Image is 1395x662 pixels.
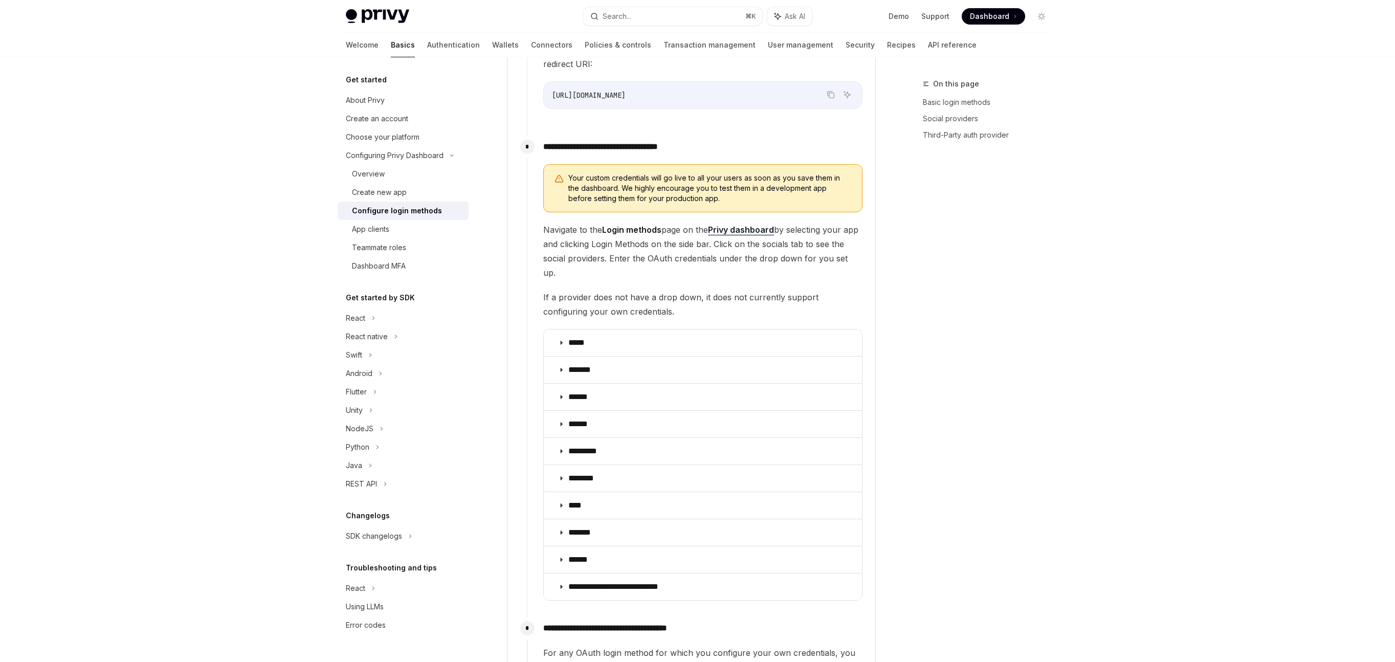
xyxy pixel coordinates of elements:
[543,223,862,280] span: Navigate to the page on the by selecting your app and clicking Login Methods on the side bar. Cli...
[346,601,384,613] div: Using LLMs
[346,510,390,522] h5: Changelogs
[427,33,480,57] a: Authentication
[346,312,365,324] div: React
[346,441,369,453] div: Python
[346,530,402,542] div: SDK changelogs
[352,205,442,217] div: Configure login methods
[352,260,406,272] div: Dashboard MFA
[352,241,406,254] div: Teammate roles
[346,367,372,380] div: Android
[745,12,756,20] span: ⌘ K
[338,257,469,275] a: Dashboard MFA
[785,11,805,21] span: Ask AI
[338,91,469,109] a: About Privy
[346,9,409,24] img: light logo
[923,94,1058,111] a: Basic login methods
[338,220,469,238] a: App clients
[346,113,408,125] div: Create an account
[346,562,437,574] h5: Troubleshooting and tips
[923,127,1058,143] a: Third-Party auth provider
[554,174,564,184] svg: Warning
[970,11,1009,21] span: Dashboard
[346,74,387,86] h5: Get started
[338,128,469,146] a: Choose your platform
[923,111,1058,127] a: Social providers
[492,33,519,57] a: Wallets
[352,223,389,235] div: App clients
[346,94,385,106] div: About Privy
[352,168,385,180] div: Overview
[346,33,379,57] a: Welcome
[338,183,469,202] a: Create new app
[768,33,833,57] a: User management
[346,131,419,143] div: Choose your platform
[933,78,979,90] span: On this page
[568,173,852,204] span: Your custom credentials will go live to all your users as soon as you save them in the dashboard....
[824,88,837,101] button: Copy the contents from the code block
[338,598,469,616] a: Using LLMs
[531,33,572,57] a: Connectors
[338,616,469,634] a: Error codes
[585,33,651,57] a: Policies & controls
[338,202,469,220] a: Configure login methods
[346,386,367,398] div: Flutter
[346,149,444,162] div: Configuring Privy Dashboard
[887,33,916,57] a: Recipes
[767,7,812,26] button: Ask AI
[552,91,626,100] span: [URL][DOMAIN_NAME]
[602,225,661,235] strong: Login methods
[391,33,415,57] a: Basics
[708,225,774,235] a: Privy dashboard
[346,459,362,472] div: Java
[921,11,949,21] a: Support
[346,404,363,416] div: Unity
[346,330,388,343] div: React native
[352,186,407,198] div: Create new app
[346,478,377,490] div: REST API
[338,238,469,257] a: Teammate roles
[346,349,362,361] div: Swift
[928,33,977,57] a: API reference
[583,7,762,26] button: Search...⌘K
[346,582,365,594] div: React
[889,11,909,21] a: Demo
[962,8,1025,25] a: Dashboard
[846,33,875,57] a: Security
[338,109,469,128] a: Create an account
[338,165,469,183] a: Overview
[663,33,756,57] a: Transaction management
[1033,8,1050,25] button: Toggle dark mode
[840,88,854,101] button: Ask AI
[543,290,862,319] span: If a provider does not have a drop down, it does not currently support configuring your own crede...
[346,619,386,631] div: Error codes
[346,423,373,435] div: NodeJS
[346,292,415,304] h5: Get started by SDK
[603,10,631,23] div: Search...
